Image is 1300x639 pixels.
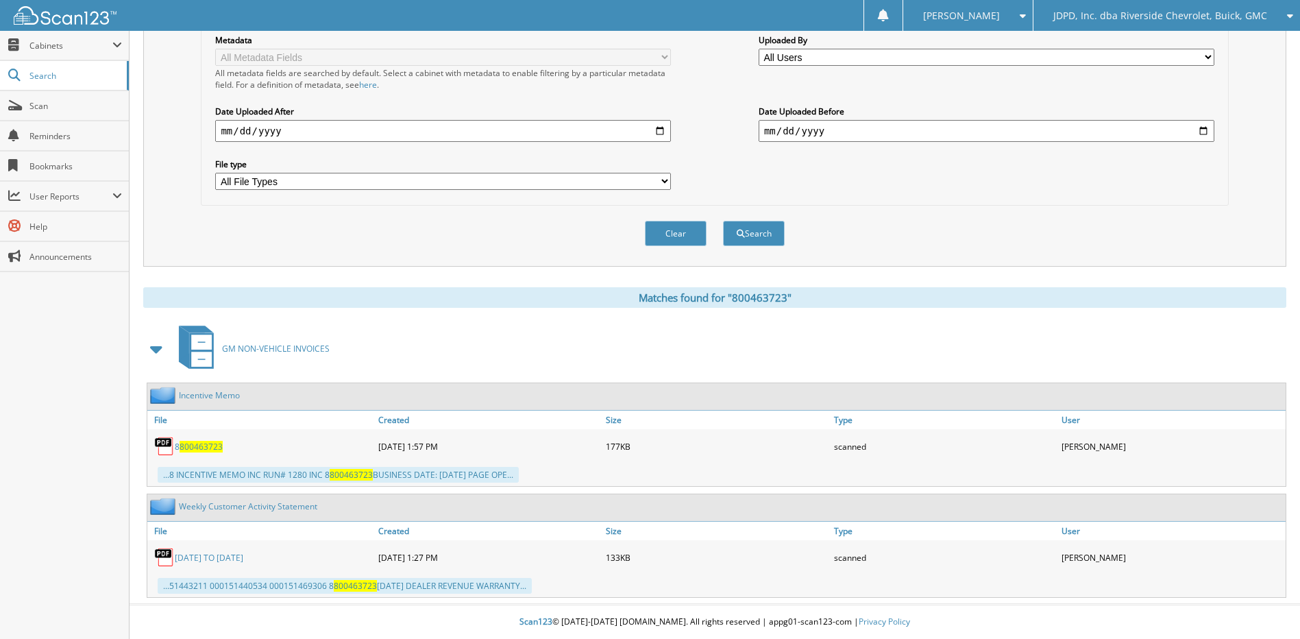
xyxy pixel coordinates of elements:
[180,441,223,453] span: 800463723
[330,469,373,481] span: 800463723
[831,522,1058,540] a: Type
[175,552,243,564] a: [DATE] TO [DATE]
[158,467,519,483] div: ...8 INCENTIVE MEMO INC RUN# 1280 INC 8 BUSINESS DATE: [DATE] PAGE OPE...
[179,501,317,512] a: Weekly Customer Activity Statement
[29,160,122,172] span: Bookmarks
[602,522,830,540] a: Size
[29,191,112,202] span: User Reports
[1058,433,1286,460] div: [PERSON_NAME]
[143,287,1286,308] div: Matches found for "800463723"
[29,70,120,82] span: Search
[645,221,707,246] button: Clear
[29,40,112,51] span: Cabinets
[215,34,671,46] label: Metadata
[831,544,1058,571] div: scanned
[723,221,785,246] button: Search
[29,221,122,232] span: Help
[222,343,330,354] span: GM NON-VEHICLE INVOICES
[1231,573,1300,639] iframe: Chat Widget
[175,441,223,453] a: 8800463723
[150,387,179,404] img: folder2.png
[215,120,671,142] input: start
[519,616,552,627] span: Scan123
[215,106,671,117] label: Date Uploaded After
[215,158,671,170] label: File type
[923,12,1000,20] span: [PERSON_NAME]
[1058,522,1286,540] a: User
[375,411,602,429] a: Created
[831,433,1058,460] div: scanned
[334,580,377,592] span: 800463723
[831,411,1058,429] a: Type
[1058,544,1286,571] div: [PERSON_NAME]
[130,605,1300,639] div: © [DATE]-[DATE] [DOMAIN_NAME]. All rights reserved | appg01-scan123-com |
[759,106,1214,117] label: Date Uploaded Before
[859,616,910,627] a: Privacy Policy
[1058,411,1286,429] a: User
[375,522,602,540] a: Created
[1053,12,1267,20] span: JDPD, Inc. dba Riverside Chevrolet, Buick, GMC
[154,436,175,457] img: PDF.png
[147,411,375,429] a: File
[171,322,330,376] a: GM NON-VEHICLE INVOICES
[759,120,1214,142] input: end
[147,522,375,540] a: File
[359,79,377,91] a: here
[375,433,602,460] div: [DATE] 1:57 PM
[154,547,175,568] img: PDF.png
[375,544,602,571] div: [DATE] 1:27 PM
[179,389,240,401] a: Incentive Memo
[29,251,122,263] span: Announcements
[29,130,122,142] span: Reminders
[602,544,830,571] div: 133KB
[759,34,1214,46] label: Uploaded By
[215,67,671,91] div: All metadata fields are searched by default. Select a cabinet with metadata to enable filtering b...
[602,411,830,429] a: Size
[150,498,179,515] img: folder2.png
[602,433,830,460] div: 177KB
[14,6,116,25] img: scan123-logo-white.svg
[158,578,532,594] div: ...51443211 000151440534 000151469306 8 [DATE] DEALER REVENUE WARRANTY...
[29,100,122,112] span: Scan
